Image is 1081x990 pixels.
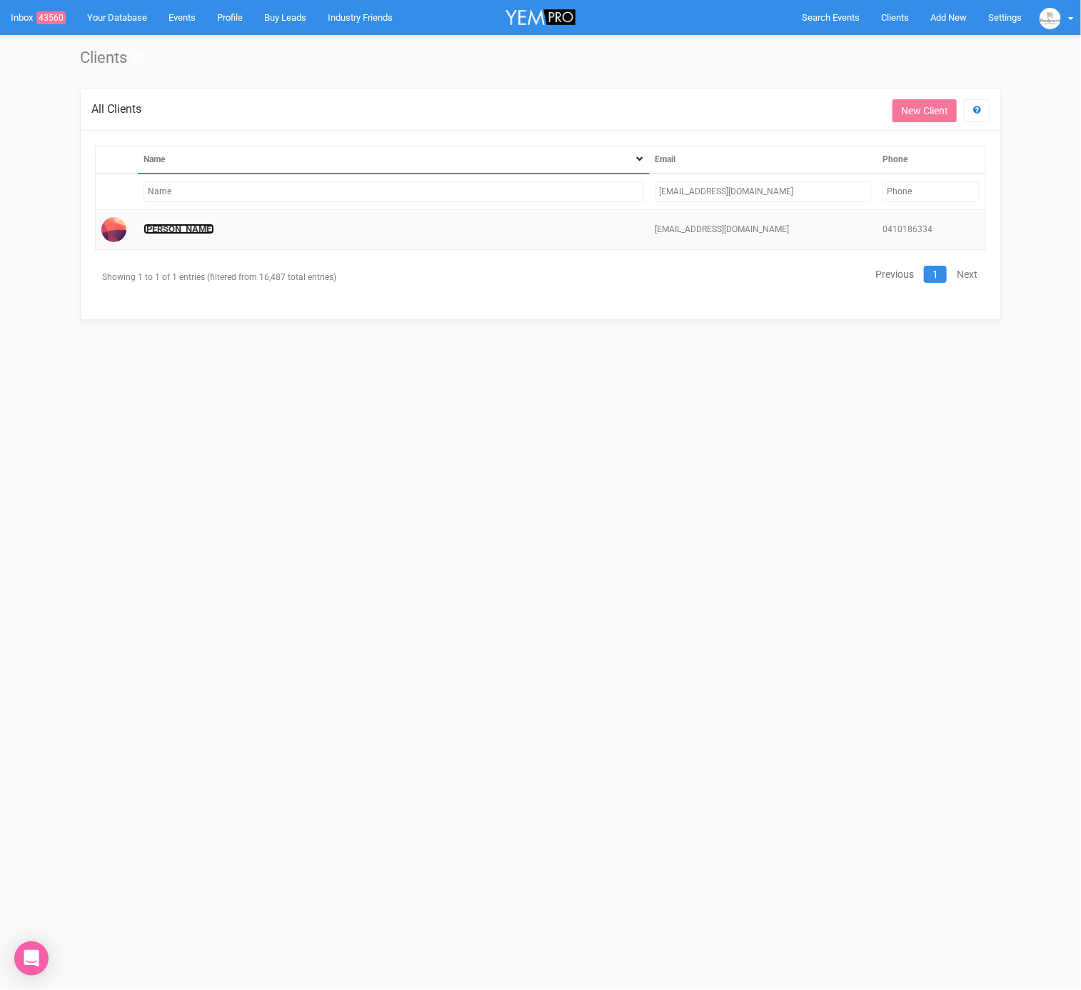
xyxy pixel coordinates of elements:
th: Email: activate to sort column ascending [650,146,878,174]
th: Name: activate to sort column descending [138,146,650,174]
a: Previous [867,266,922,283]
input: Filter by Name [144,181,644,202]
span: Add New [930,12,967,23]
a: New Client [893,99,957,122]
a: 1 [924,266,947,283]
input: Filter by Phone [883,181,980,202]
th: Phone: activate to sort column ascending [877,146,985,174]
a: Next [948,266,986,283]
span: Clients [881,12,909,23]
img: Profile Image [101,217,126,242]
span: 43560 [36,11,66,24]
h1: Clients [80,49,1001,66]
span: All Clients [91,102,141,116]
div: Showing 1 to 1 of 1 entries (filtered from 16,487 total entries) [95,264,378,291]
img: BGLogo.jpg [1040,8,1061,29]
a: [PERSON_NAME] [144,224,214,234]
input: Filter by Email [655,181,872,202]
div: Open Intercom Messenger [14,941,49,976]
td: [EMAIL_ADDRESS][DOMAIN_NAME] [650,210,878,250]
td: 0410186334 [877,210,985,250]
span: Search Events [802,12,860,23]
